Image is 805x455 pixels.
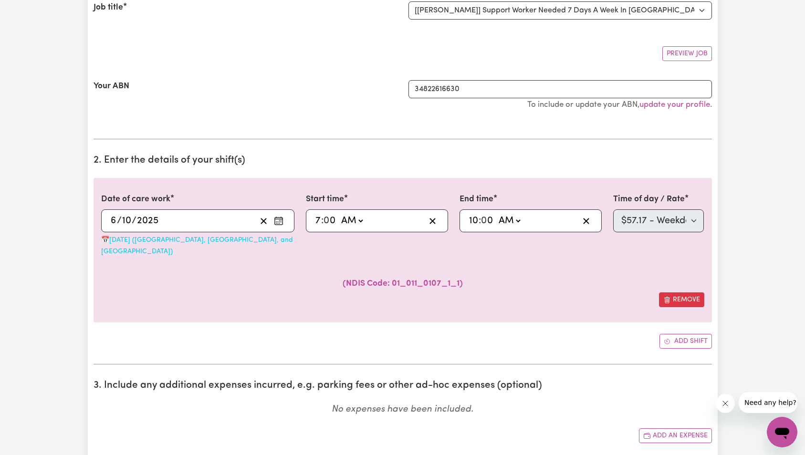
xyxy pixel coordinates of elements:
[94,80,129,93] label: Your ABN
[527,101,712,109] small: To include or update your ABN, .
[324,216,329,226] span: 0
[639,101,710,109] a: update your profile
[346,279,390,288] strong: NDIS Code:
[132,216,136,226] span: /
[94,380,712,392] h2: 3. Include any additional expenses incurred, e.g. parking fees or other ad-hoc expenses (optional)
[767,417,797,447] iframe: Button to launch messaging window
[110,214,117,228] input: --
[101,193,170,206] label: Date of care work
[122,214,132,228] input: --
[136,214,159,228] input: ----
[613,193,685,206] label: Time of day / Rate
[256,214,271,228] button: Clear date
[315,214,321,228] input: --
[479,216,481,226] span: :
[659,334,712,349] button: Add another shift
[321,216,324,226] span: :
[324,214,336,228] input: --
[101,237,293,255] small: 📅 [DATE] ([GEOGRAPHIC_DATA], [GEOGRAPHIC_DATA], and [GEOGRAPHIC_DATA])
[662,46,712,61] button: Preview Job
[716,394,735,413] iframe: Close message
[94,1,123,14] label: Job title
[469,214,479,228] input: --
[481,216,487,226] span: 0
[343,279,463,288] span: ( 01_011_0107_1_1 )
[117,216,122,226] span: /
[481,214,494,228] input: --
[639,428,712,443] button: Add another expense
[271,214,286,228] button: Enter the date of care work
[739,392,797,413] iframe: Message from company
[460,193,493,206] label: End time
[659,292,704,307] button: Remove this shift
[332,405,473,414] em: No expenses have been included.
[306,193,344,206] label: Start time
[94,155,712,166] h2: 2. Enter the details of your shift(s)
